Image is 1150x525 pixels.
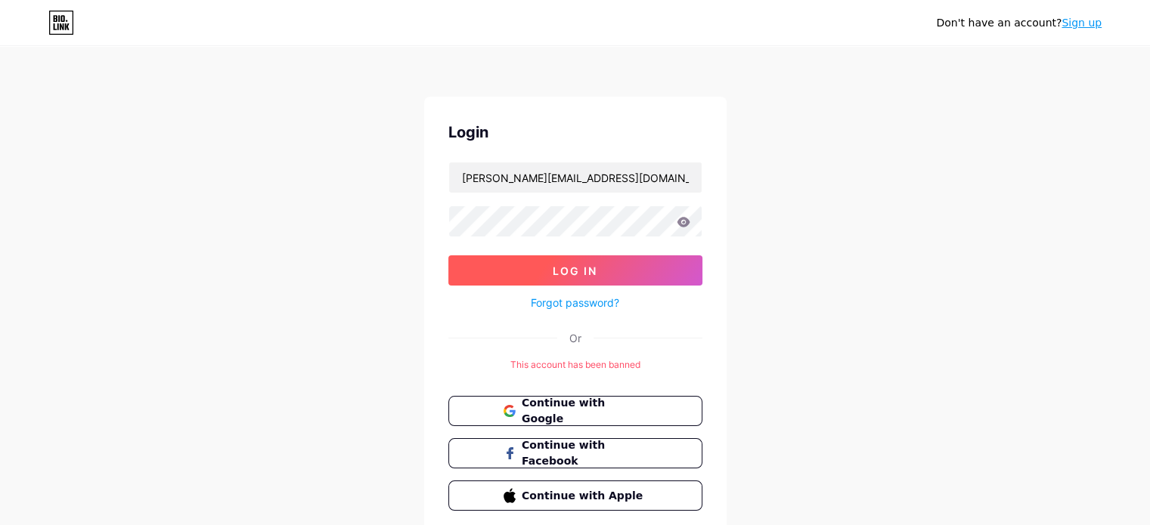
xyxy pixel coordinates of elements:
button: Continue with Apple [448,480,702,511]
span: Continue with Google [522,395,646,427]
a: Sign up [1062,17,1102,29]
button: Log In [448,255,702,286]
span: Log In [553,264,597,277]
div: Don't have an account? [936,15,1102,31]
input: Username [449,162,702,193]
div: This account has been banned [448,358,702,372]
div: Login [448,121,702,144]
span: Continue with Facebook [522,437,646,469]
span: Continue with Apple [522,488,646,504]
button: Continue with Google [448,396,702,426]
button: Continue with Facebook [448,438,702,468]
a: Forgot password? [531,295,619,310]
div: Or [569,330,581,346]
